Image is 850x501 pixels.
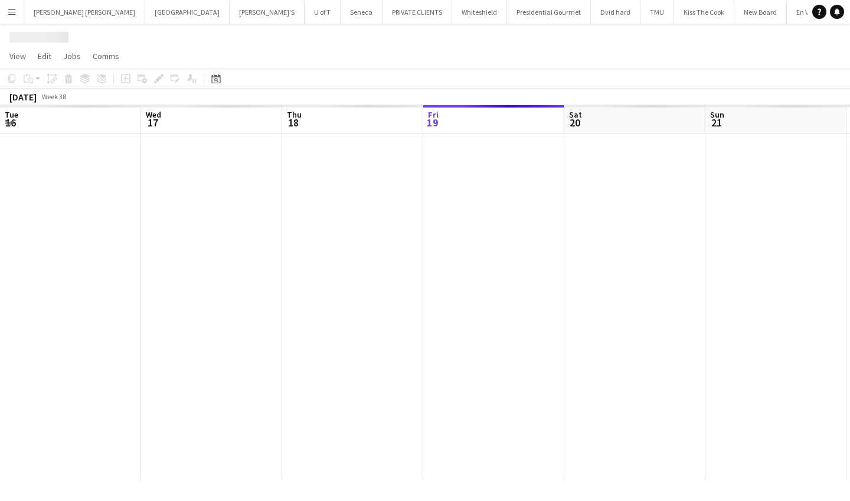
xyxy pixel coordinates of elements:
[5,48,31,64] a: View
[33,48,56,64] a: Edit
[88,48,124,64] a: Comms
[93,51,119,61] span: Comms
[507,1,591,24] button: Presidential Gourmet
[230,1,305,24] button: [PERSON_NAME]'S
[734,1,787,24] button: New Board
[710,109,724,120] span: Sun
[341,1,382,24] button: Seneca
[58,48,86,64] a: Jobs
[287,109,302,120] span: Thu
[3,116,18,129] span: 16
[146,109,161,120] span: Wed
[428,109,439,120] span: Fri
[285,116,302,129] span: 18
[567,116,582,129] span: 20
[24,1,145,24] button: [PERSON_NAME] [PERSON_NAME]
[640,1,674,24] button: TMU
[39,92,68,101] span: Week 38
[382,1,452,24] button: PRIVATE CLIENTS
[674,1,734,24] button: Kiss The Cook
[144,116,161,129] span: 17
[38,51,51,61] span: Edit
[591,1,640,24] button: Dvid hard
[145,1,230,24] button: [GEOGRAPHIC_DATA]
[9,51,26,61] span: View
[5,109,18,120] span: Tue
[9,91,37,103] div: [DATE]
[708,116,724,129] span: 21
[787,1,828,24] button: En Ville
[426,116,439,129] span: 19
[63,51,81,61] span: Jobs
[305,1,341,24] button: U of T
[569,109,582,120] span: Sat
[452,1,507,24] button: Whiteshield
